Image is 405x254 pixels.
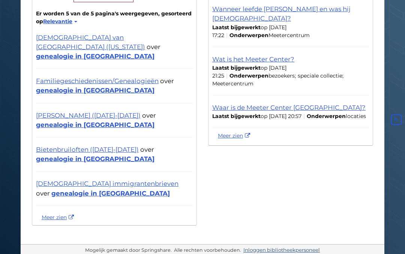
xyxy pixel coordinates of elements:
[212,64,261,71] font: Laatst bijgewerkt
[36,146,139,153] a: Bietenbruiloften ([DATE]-[DATE])
[212,64,286,79] font: op [DATE] 21:25
[218,132,243,139] font: Meer zien
[212,104,366,111] a: Waar is de Meeter Center [GEOGRAPHIC_DATA]?
[42,214,67,221] font: Meer zien
[36,87,154,94] a: genealogie in [GEOGRAPHIC_DATA]
[218,132,252,139] a: Meer zien
[51,190,170,197] a: genealogie in [GEOGRAPHIC_DATA]
[36,34,145,51] a: [DEMOGRAPHIC_DATA] van [GEOGRAPHIC_DATA] ([US_STATE])
[298,72,343,79] font: speciale collectie;
[212,113,261,120] font: Laatst bijgewerkt
[174,247,241,253] font: Alle rechten voorbehouden.
[36,190,50,197] font: over
[212,72,345,87] ul: Onderwerpen
[43,18,72,25] font: Relevantie
[268,32,310,39] font: Meetercentrum
[212,5,351,22] a: Wanneer leefde [PERSON_NAME] en was hij [DEMOGRAPHIC_DATA]?
[85,247,172,253] font: Mogelijk gemaakt door Springshare.
[160,77,174,85] font: over
[303,113,305,120] font: |
[268,72,296,79] font: bezoekers;
[346,113,366,120] font: locaties
[229,72,268,79] font: Onderwerpen
[36,52,154,60] a: genealogie in [GEOGRAPHIC_DATA]
[140,146,154,153] font: over
[36,155,154,163] a: genealogie in [GEOGRAPHIC_DATA]
[42,214,76,221] a: See more John vander Wal results
[36,10,192,25] font: Er worden 5 van de 5 pagina's weergegeven, gesorteerd op
[243,247,320,253] a: Inloggen bibliotheekpersoneel
[346,113,368,120] ul: Onderwerpen
[226,32,228,39] font: |
[212,24,286,39] font: op [DATE] 17:22
[147,43,160,51] font: over
[212,55,294,63] a: Wat is het Meeter Center?
[212,24,261,31] font: Laatst bijgewerkt
[212,80,253,87] font: Meetercentrum
[268,32,312,39] ul: Onderwerpen
[36,121,154,128] a: genealogie in [GEOGRAPHIC_DATA]
[229,32,268,39] font: Onderwerpen
[142,112,156,119] font: over
[307,113,346,120] font: Onderwerpen
[36,112,141,119] a: [PERSON_NAME] ([DATE]-[DATE])
[36,180,178,187] a: [DEMOGRAPHIC_DATA] immigrantenbrieven
[261,113,301,120] font: op [DATE] 20:57
[36,77,159,85] a: Familiegeschiedenissen/Genealogieën
[389,116,403,123] a: Terug naar boven
[43,18,76,25] a: Relevantie
[226,72,228,79] font: |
